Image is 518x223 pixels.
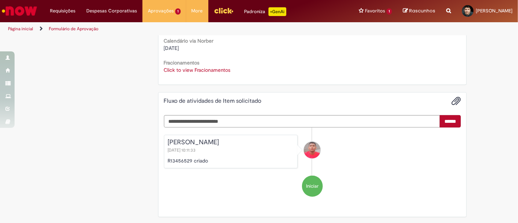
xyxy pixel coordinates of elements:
div: [PERSON_NAME] [168,139,294,146]
span: [DATE] [164,45,179,51]
a: Click to view Fracionamentos [164,67,231,73]
img: ServiceNow [1,4,38,18]
span: [PERSON_NAME] [476,8,513,14]
div: Padroniza [244,7,286,16]
ul: Trilhas de página [5,22,340,36]
span: 1 [175,8,181,15]
span: Rascunhos [409,7,435,14]
h2: Fluxo de atividades de Item solicitado Histórico de tíquete [164,98,262,105]
ul: Histórico de tíquete [164,128,461,204]
div: Italo Maldiny Dos Santos Pinheiro [304,142,321,159]
a: Rascunhos [403,8,435,15]
span: More [192,7,203,15]
img: click_logo_yellow_360x200.png [214,5,234,16]
span: Favoritos [365,7,385,15]
p: +GenAi [268,7,286,16]
span: Aprovações [148,7,174,15]
span: [DATE] 10:11:33 [168,147,197,153]
span: Iniciar [306,183,319,190]
p: R13456529 criado [168,157,294,164]
b: Calendário via Norber [164,38,214,44]
li: Italo Maldiny Dos Santos Pinheiro [164,135,461,168]
span: Despesas Corporativas [86,7,137,15]
button: Adicionar anexos [451,96,461,106]
span: Requisições [50,7,75,15]
span: 1 [386,8,392,15]
a: Formulário de Aprovação [49,26,98,32]
b: Fracionamentos [164,59,200,66]
a: Página inicial [8,26,33,32]
textarea: Digite sua mensagem aqui... [164,115,440,127]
